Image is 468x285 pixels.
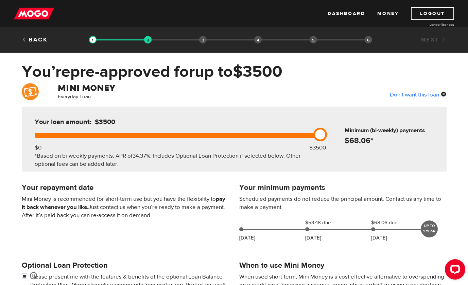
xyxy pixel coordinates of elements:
h4: Your minimum payments [239,183,447,192]
a: Lender licences [403,22,454,27]
h4: Optional Loan Protection [22,261,229,270]
img: mogo_logo-11ee424be714fa7cbb0f0f49df9e16ec.png [14,7,54,20]
h4: When to use Mini Money [239,261,324,270]
a: Dashboard [328,7,365,20]
h5: Your loan amount: [35,118,173,126]
span: 34.37% [133,152,150,160]
a: Back [22,36,48,43]
p: [DATE] [239,234,255,242]
div: Don’t want this loan [390,90,447,99]
a: Logout [411,7,454,20]
span: $3500 [233,61,282,82]
div: *Based on bi-weekly payments, APR of . Includes Optional Loan Protection if selected below. Other... [35,152,317,168]
span: $68.06 due [371,219,405,227]
h4: Your repayment date [22,183,229,192]
span: $53.48 due [305,219,339,227]
div: $3500 [309,144,326,152]
p: [DATE] [305,234,321,242]
h1: You’re pre-approved for up to [22,63,447,81]
h4: $ [345,136,444,145]
h6: Minimum (bi-weekly) payments [345,126,444,135]
iframe: LiveChat chat widget [439,256,468,285]
div: $0 [35,144,41,152]
img: transparent-188c492fd9eaac0f573672f40bb141c2.gif [89,36,97,43]
b: pay it back whenever you like. [22,195,225,211]
img: transparent-188c492fd9eaac0f573672f40bb141c2.gif [144,36,152,43]
p: [DATE] [371,234,387,242]
a: Money [377,7,399,20]
div: UP TO 1 YEAR [421,220,438,237]
p: Mini Money is recommended for short-term use but you have the flexibility to Just contact us when... [22,195,229,219]
input: <span class="smiley-face happy"></span> [22,273,30,281]
a: Next [421,36,446,43]
span: $3500 [95,118,115,126]
p: Scheduled payments do not reduce the principal amount. Contact us any time to make a payment. [239,195,447,211]
span: 68.06 [349,136,370,145]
